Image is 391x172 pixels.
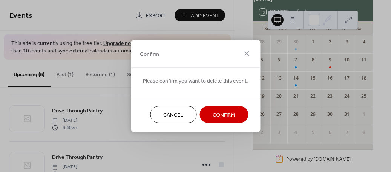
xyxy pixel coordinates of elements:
span: Please confirm you want to delete this event. [143,77,248,85]
span: Confirm [140,50,159,58]
span: Confirm [213,111,235,119]
button: Confirm [199,106,248,123]
span: Cancel [163,111,183,119]
button: Cancel [150,106,196,123]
